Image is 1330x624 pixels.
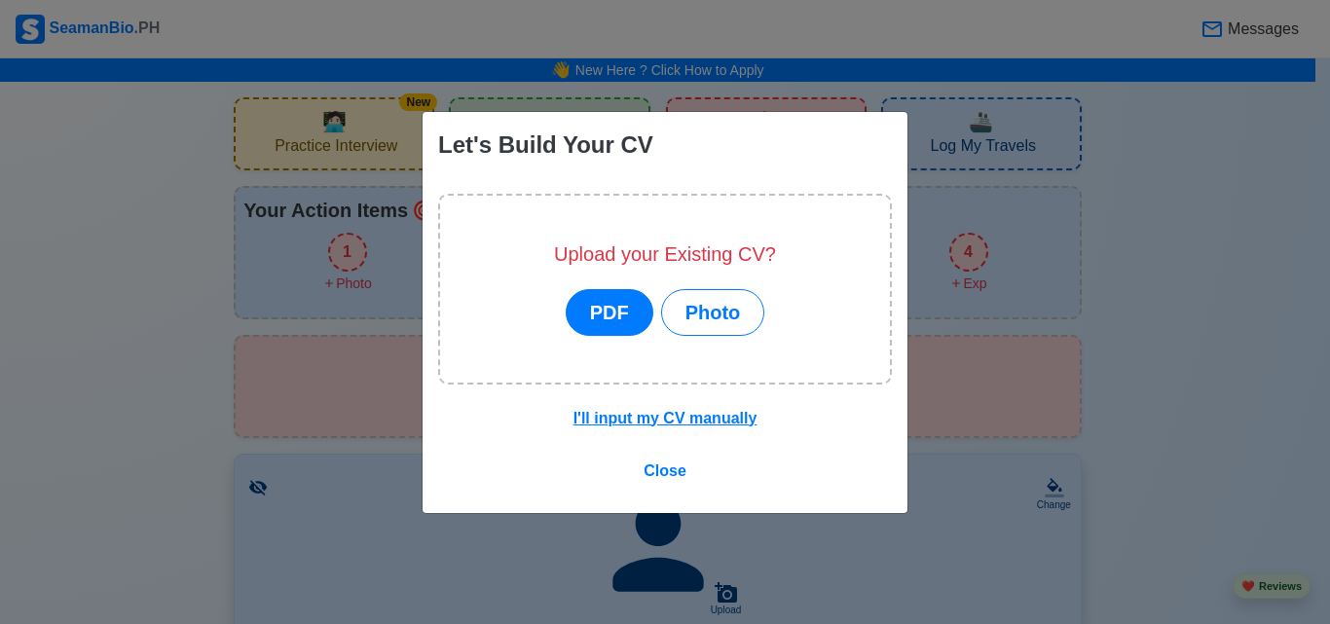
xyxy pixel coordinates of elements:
button: Close [631,453,699,490]
h5: Upload your Existing CV? [554,242,776,266]
button: Photo [661,289,765,336]
u: I'll input my CV manually [573,410,757,426]
span: Close [644,462,686,479]
div: Let's Build Your CV [438,128,653,163]
button: PDF [566,289,653,336]
button: I'll input my CV manually [561,400,770,437]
